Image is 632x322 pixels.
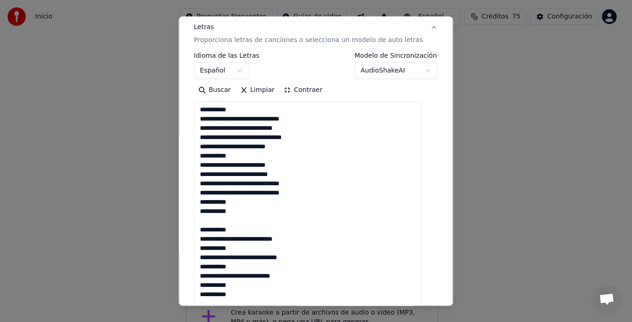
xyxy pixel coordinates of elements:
[279,83,327,98] button: Contraer
[194,53,260,59] label: Idioma de las Letras
[194,16,438,53] button: LetrasProporciona letras de canciones o selecciona un modelo de auto letras
[194,83,235,98] button: Buscar
[194,23,214,32] div: Letras
[194,36,423,45] p: Proporciona letras de canciones o selecciona un modelo de auto letras
[355,53,438,59] label: Modelo de Sincronización
[235,83,279,98] button: Limpiar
